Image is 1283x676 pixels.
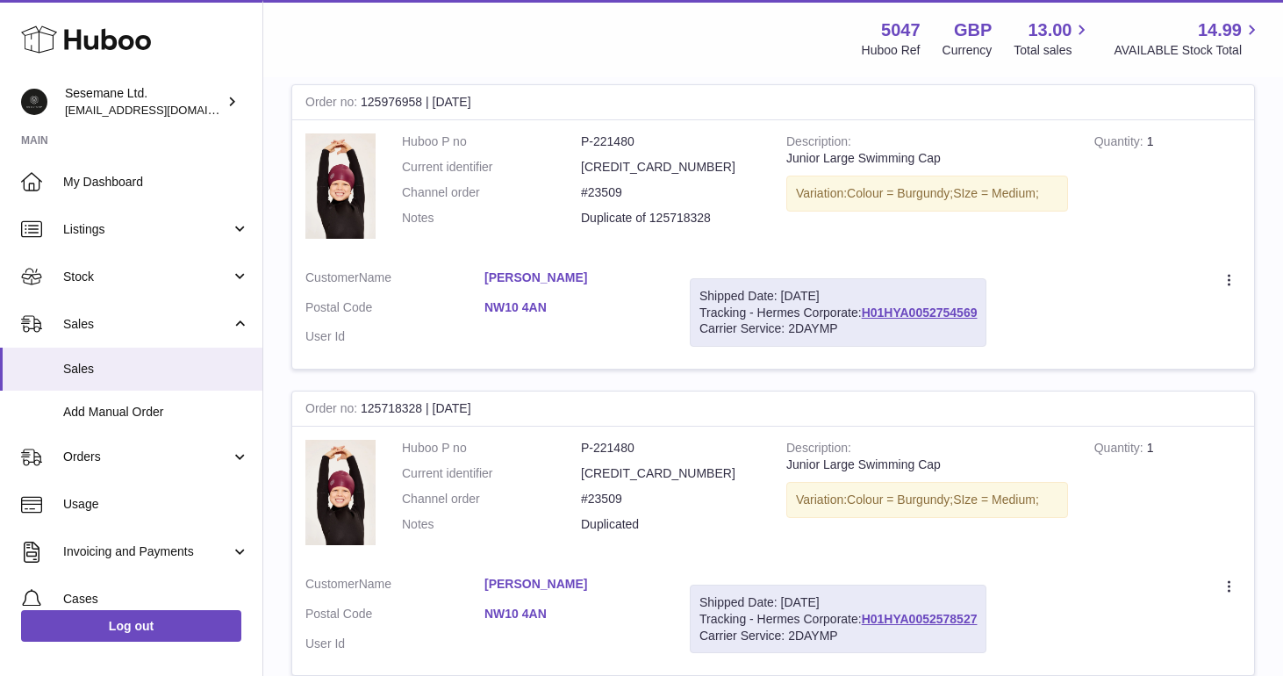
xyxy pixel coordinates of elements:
[305,95,361,113] strong: Order no
[699,628,977,644] div: Carrier Service: 2DAYMP
[21,89,47,115] img: info@soulcap.com
[581,491,760,507] dd: #23509
[402,516,581,533] dt: Notes
[305,270,359,284] span: Customer
[699,288,977,305] div: Shipped Date: [DATE]
[943,42,993,59] div: Currency
[63,269,231,285] span: Stock
[484,576,663,593] a: [PERSON_NAME]
[402,184,581,201] dt: Channel order
[699,594,977,611] div: Shipped Date: [DATE]
[786,150,1068,167] div: Junior Large Swimming Cap
[953,186,1039,200] span: SIze = Medium;
[690,585,986,654] div: Tracking - Hermes Corporate:
[63,221,231,238] span: Listings
[581,440,760,457] dd: P-221480
[402,440,581,457] dt: Huboo P no
[305,636,484,652] dt: User Id
[1114,42,1262,59] span: AVAILABLE Stock Total
[305,299,484,320] dt: Postal Code
[65,85,223,119] div: Sesemane Ltd.
[484,270,663,286] a: [PERSON_NAME]
[847,186,953,200] span: Colour = Burgundy;
[292,85,1254,120] div: 125976958 | [DATE]
[786,441,851,459] strong: Description
[581,465,760,482] dd: [CREDIT_CARD_NUMBER]
[1028,18,1072,42] span: 13.00
[63,449,231,465] span: Orders
[305,270,484,291] dt: Name
[63,174,249,191] span: My Dashboard
[63,543,231,560] span: Invoicing and Payments
[305,133,376,239] img: 50471738258257.jpeg
[862,612,978,626] a: H01HYA0052578527
[699,320,977,337] div: Carrier Service: 2DAYMP
[1094,134,1147,153] strong: Quantity
[786,134,851,153] strong: Description
[63,316,231,333] span: Sales
[402,133,581,150] dt: Huboo P no
[954,18,992,42] strong: GBP
[862,42,921,59] div: Huboo Ref
[1094,441,1147,459] strong: Quantity
[581,210,760,227] p: Duplicate of 125718328
[1014,42,1092,59] span: Total sales
[690,278,986,348] div: Tracking - Hermes Corporate:
[1081,120,1254,255] td: 1
[581,516,760,533] p: Duplicated
[63,591,249,608] span: Cases
[305,576,484,597] dt: Name
[305,440,376,545] img: 50471738258257.jpeg
[1014,18,1092,59] a: 13.00 Total sales
[402,210,581,227] dt: Notes
[402,465,581,482] dt: Current identifier
[484,299,663,316] a: NW10 4AN
[292,392,1254,427] div: 125718328 | [DATE]
[65,103,258,117] span: [EMAIL_ADDRESS][DOMAIN_NAME]
[305,606,484,627] dt: Postal Code
[402,159,581,176] dt: Current identifier
[953,493,1039,507] span: SIze = Medium;
[1198,18,1242,42] span: 14.99
[581,133,760,150] dd: P-221480
[63,361,249,378] span: Sales
[847,493,953,507] span: Colour = Burgundy;
[63,496,249,513] span: Usage
[881,18,921,42] strong: 5047
[581,159,760,176] dd: [CREDIT_CARD_NUMBER]
[305,401,361,420] strong: Order no
[1081,427,1254,562] td: 1
[581,184,760,201] dd: #23509
[786,482,1068,518] div: Variation:
[786,457,1068,473] div: Junior Large Swimming Cap
[484,606,663,622] a: NW10 4AN
[21,610,241,642] a: Log out
[305,328,484,345] dt: User Id
[63,404,249,421] span: Add Manual Order
[786,176,1068,212] div: Variation:
[305,577,359,591] span: Customer
[402,491,581,507] dt: Channel order
[862,306,978,320] a: H01HYA0052754569
[1114,18,1262,59] a: 14.99 AVAILABLE Stock Total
